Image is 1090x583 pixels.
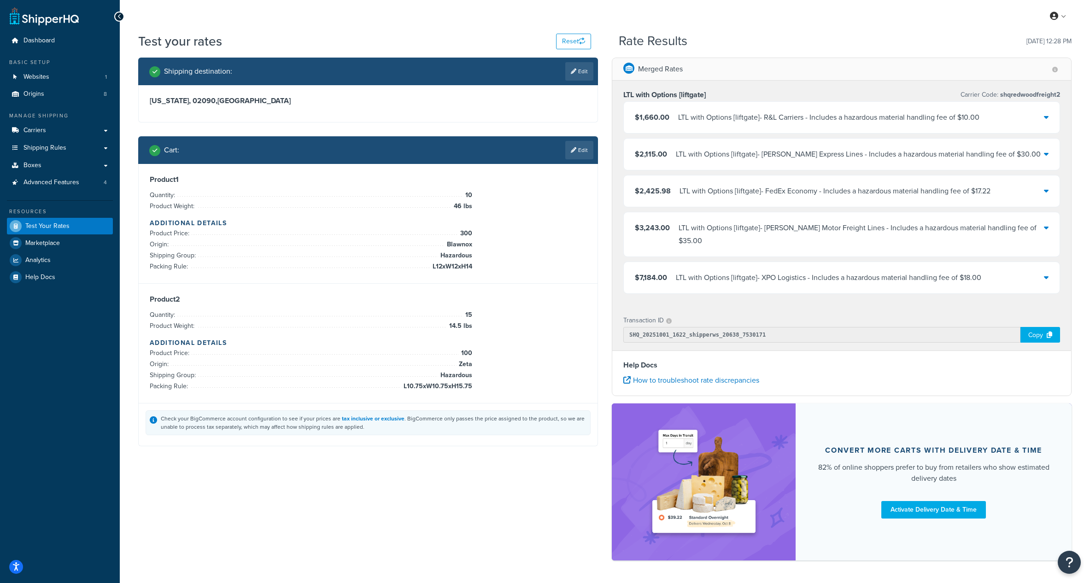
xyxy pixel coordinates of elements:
div: 82% of online shoppers prefer to buy from retailers who show estimated delivery dates [818,462,1049,484]
span: 46 lbs [451,201,472,212]
h4: Additional Details [150,218,586,228]
span: Boxes [23,162,41,169]
div: LTL with Options [liftgate] - [PERSON_NAME] Motor Freight Lines - Includes a hazardous material h... [679,222,1044,247]
a: How to troubleshoot rate discrepancies [623,375,759,385]
p: Merged Rates [638,63,683,76]
span: 100 [459,348,472,359]
a: Activate Delivery Date & Time [881,501,986,519]
span: Shipping Rules [23,144,66,152]
button: Reset [556,34,591,49]
span: Websites [23,73,49,81]
span: 15 [463,309,472,321]
div: Convert more carts with delivery date & time [825,446,1042,455]
span: shqredwoodfreight2 [998,90,1060,99]
p: Carrier Code: [961,88,1060,101]
span: Hazardous [438,370,472,381]
span: Shipping Group: [150,370,198,380]
div: Basic Setup [7,58,113,66]
span: Origin: [150,359,171,369]
a: Shipping Rules [7,140,113,157]
a: Carriers [7,122,113,139]
a: Help Docs [7,269,113,286]
span: Dashboard [23,37,55,45]
a: Advanced Features4 [7,174,113,191]
span: Advanced Features [23,179,79,187]
p: Transaction ID [623,314,664,327]
span: $2,115.00 [635,149,667,159]
a: Edit [565,62,593,81]
h4: Help Docs [623,360,1060,371]
li: Advanced Features [7,174,113,191]
div: LTL with Options [liftgate] - XPO Logistics - Includes a hazardous material handling fee of $18.00 [676,271,981,284]
a: Boxes [7,157,113,174]
div: Check your BigCommerce account configuration to see if your prices are . BigCommerce only passes ... [161,414,586,431]
h3: [US_STATE], 02090 , [GEOGRAPHIC_DATA] [150,96,586,105]
span: Marketplace [25,239,60,247]
div: Copy [1020,327,1060,343]
span: L12xW12xH14 [430,261,472,272]
h3: Product 1 [150,175,586,184]
span: Packing Rule: [150,262,190,271]
span: 300 [458,228,472,239]
h2: Cart : [164,146,179,154]
span: Product Price: [150,228,192,238]
span: 8 [104,90,107,98]
img: feature-image-ddt-36eae7f7280da8017bfb280eaccd9c446f90b1fe08728e4019434db127062ab4.png [646,417,762,547]
p: [DATE] 12:28 PM [1026,35,1072,48]
div: Manage Shipping [7,112,113,120]
h2: Rate Results [619,34,687,48]
span: 10 [463,190,472,201]
a: Dashboard [7,32,113,49]
span: $7,184.00 [635,272,667,283]
span: $1,660.00 [635,112,669,122]
span: 1 [105,73,107,81]
div: LTL with Options [liftgate] - [PERSON_NAME] Express Lines - Includes a hazardous material handlin... [676,148,1041,161]
h2: Shipping destination : [164,67,232,76]
span: $3,243.00 [635,222,670,233]
li: Websites [7,69,113,86]
span: Analytics [25,257,51,264]
span: 14.5 lbs [447,321,472,332]
span: Carriers [23,127,46,134]
a: Marketplace [7,235,113,251]
span: Blawnox [445,239,472,250]
a: Test Your Rates [7,218,113,234]
div: LTL with Options [liftgate] - R&L Carriers - Includes a hazardous material handling fee of $10.00 [678,111,979,124]
span: L10.75xW10.75xH15.75 [401,381,472,392]
span: Hazardous [438,250,472,261]
a: Origins8 [7,86,113,103]
button: Open Resource Center [1058,551,1081,574]
h4: Additional Details [150,338,586,348]
span: Product Weight: [150,321,197,331]
span: Quantity: [150,310,177,320]
a: Edit [565,141,593,159]
div: Resources [7,208,113,216]
h3: Product 2 [150,295,586,304]
span: Product Weight: [150,201,197,211]
span: Product Price: [150,348,192,358]
span: 4 [104,179,107,187]
li: Origins [7,86,113,103]
span: Origin: [150,239,171,249]
span: Zeta [457,359,472,370]
span: Quantity: [150,190,177,200]
h1: Test your rates [138,32,222,50]
span: Packing Rule: [150,381,190,391]
span: Help Docs [25,274,55,281]
span: Shipping Group: [150,251,198,260]
a: tax inclusive or exclusive [342,414,404,423]
div: LTL with Options [liftgate] - FedEx Economy - Includes a hazardous material handling fee of $17.22 [680,185,990,198]
a: Websites1 [7,69,113,86]
span: Origins [23,90,44,98]
h3: LTL with Options [liftgate] [623,90,706,99]
a: Analytics [7,252,113,268]
span: Test Your Rates [25,222,70,230]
